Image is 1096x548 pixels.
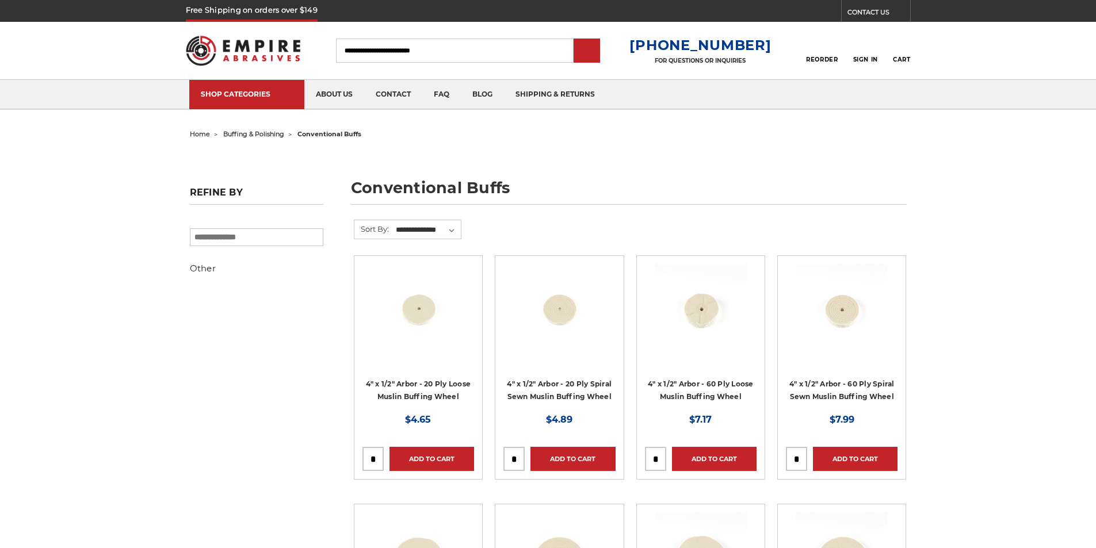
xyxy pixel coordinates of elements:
[190,130,210,138] a: home
[629,57,771,64] p: FOR QUESTIONS OR INQUIRIES
[297,130,361,138] span: conventional buffs
[186,28,301,73] img: Empire Abrasives
[689,414,712,425] span: $7.17
[461,80,504,109] a: blog
[546,414,572,425] span: $4.89
[503,264,615,375] a: 4 inch spiral sewn 20 ply conventional buffing wheel
[893,38,910,63] a: Cart
[405,414,431,425] span: $4.65
[190,262,323,275] h5: Other
[394,221,461,239] select: Sort By:
[351,180,907,205] h1: conventional buffs
[364,80,422,109] a: contact
[190,187,323,205] h5: Refine by
[672,447,757,471] a: Add to Cart
[629,37,771,53] a: [PHONE_NUMBER]
[796,264,888,356] img: 4 inch muslin buffing wheel spiral sewn 60 ply
[201,90,293,98] div: SHOP CATEGORIES
[366,380,471,401] a: 4" x 1/2" Arbor - 20 Ply Loose Muslin Buffing Wheel
[648,380,754,401] a: 4" x 1/2" Arbor - 60 Ply Loose Muslin Buffing Wheel
[422,80,461,109] a: faq
[806,38,838,63] a: Reorder
[507,380,612,401] a: 4" x 1/2" Arbor - 20 Ply Spiral Sewn Muslin Buffing Wheel
[830,414,854,425] span: $7.99
[372,264,464,356] img: small buffing wheel 4 inch 20 ply muslin cotton
[513,264,605,356] img: 4 inch spiral sewn 20 ply conventional buffing wheel
[655,264,747,356] img: 4" x 1/2" Arbor - 60 Ply Loose Muslin Buffing Wheel
[530,447,615,471] a: Add to Cart
[304,80,364,109] a: about us
[223,130,284,138] a: buffing & polishing
[813,447,898,471] a: Add to Cart
[893,56,910,63] span: Cart
[789,380,895,401] a: 4" x 1/2" Arbor - 60 Ply Spiral Sewn Muslin Buffing Wheel
[354,220,389,237] label: Sort By:
[575,40,598,63] input: Submit
[806,56,838,63] span: Reorder
[853,56,878,63] span: Sign In
[847,6,910,22] a: CONTACT US
[504,80,606,109] a: shipping & returns
[786,264,898,375] a: 4 inch muslin buffing wheel spiral sewn 60 ply
[389,447,474,471] a: Add to Cart
[362,264,474,375] a: small buffing wheel 4 inch 20 ply muslin cotton
[645,264,757,375] a: 4" x 1/2" Arbor - 60 Ply Loose Muslin Buffing Wheel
